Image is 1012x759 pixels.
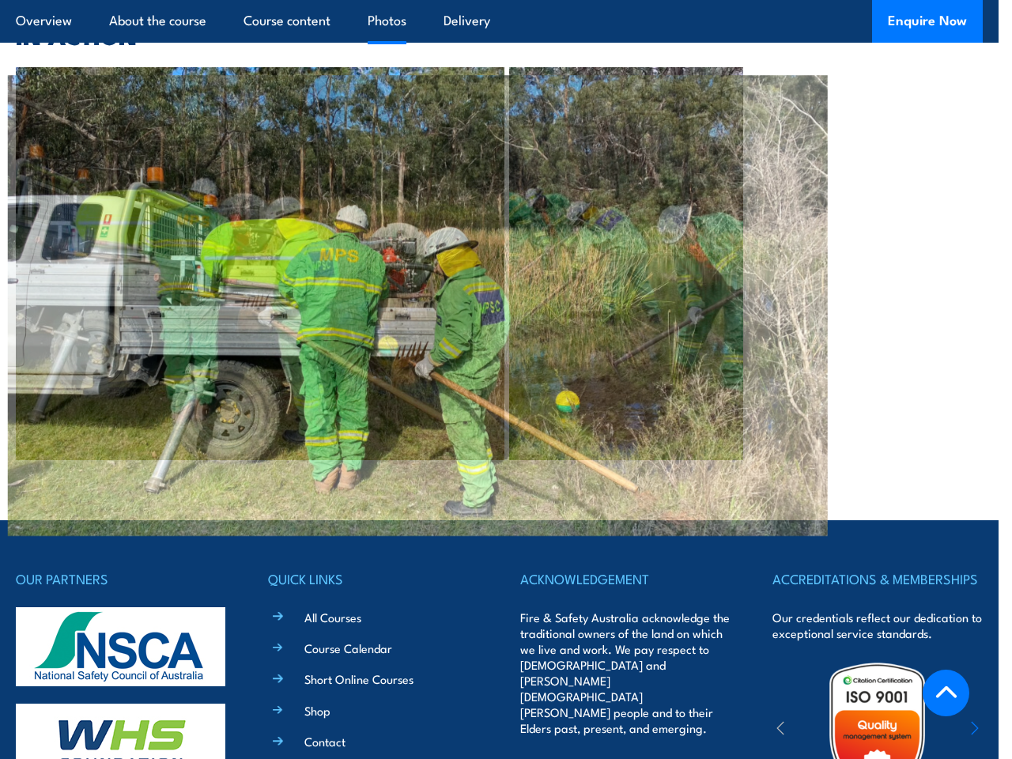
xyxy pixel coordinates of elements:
[16,25,983,45] h2: IN ACTION
[16,568,226,590] h4: OUR PARTNERS
[304,609,361,625] a: All Courses
[304,640,392,656] a: Course Calendar
[268,568,478,590] h4: QUICK LINKS
[16,67,504,460] img: Respond to Wildfire Training & Prevent Injury
[772,610,983,641] p: Our credentials reflect our dedication to exceptional service standards.
[304,733,346,750] a: Contact
[520,568,731,590] h4: ACKNOWLEDGEMENT
[509,67,743,460] img: Respond to Wildfire Training & Prevent Injury
[520,610,731,736] p: Fire & Safety Australia acknowledge the traditional owners of the land on which we live and work....
[304,670,413,687] a: Short Online Courses
[772,568,983,590] h4: ACCREDITATIONS & MEMBERSHIPS
[304,702,330,719] a: Shop
[16,607,225,686] img: nsca-logo-footer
